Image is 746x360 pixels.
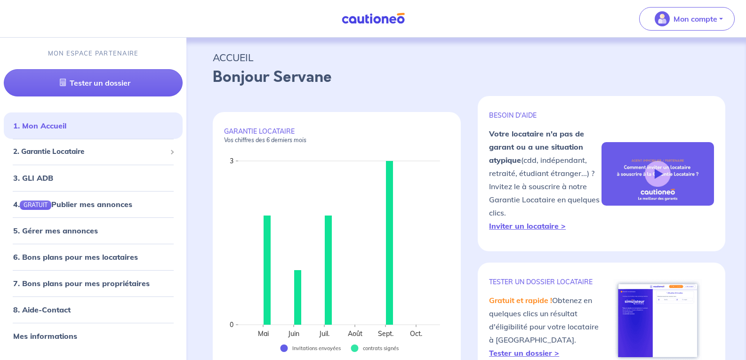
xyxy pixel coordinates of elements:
[319,329,329,338] text: Juil.
[378,329,393,338] text: Sept.
[489,129,584,165] strong: Votre locataire n'a pas de garant ou a une situation atypique
[4,143,183,161] div: 2. Garantie Locataire
[48,49,139,58] p: MON ESPACE PARTENAIRE
[13,331,77,341] a: Mes informations
[4,195,183,214] div: 4.GRATUITPublier mes annonces
[13,173,53,183] a: 3. GLI ADB
[13,200,132,209] a: 4.GRATUITPublier mes annonces
[230,157,233,165] text: 3
[224,136,306,144] em: Vos chiffres des 6 derniers mois
[4,116,183,135] div: 1. Mon Accueil
[489,296,552,305] em: Gratuit et rapide !
[13,279,150,288] a: 7. Bons plans pour mes propriétaires
[489,111,602,120] p: BESOIN D'AIDE
[224,127,449,144] p: GARANTIE LOCATAIRE
[639,7,735,31] button: illu_account_valid_menu.svgMon compte
[655,11,670,26] img: illu_account_valid_menu.svg
[338,13,409,24] img: Cautioneo
[489,348,559,358] a: Tester un dossier >
[4,168,183,187] div: 3. GLI ADB
[4,221,183,240] div: 5. Gérer mes annonces
[489,278,602,286] p: TESTER un dossier locataire
[348,329,362,338] text: Août
[230,320,233,329] text: 0
[489,127,602,232] p: (cdd, indépendant, retraité, étudiant étranger...) ? Invitez le à souscrire à notre Garantie Loca...
[4,274,183,293] div: 7. Bons plans pour mes propriétaires
[213,66,720,88] p: Bonjour Servane
[213,49,720,66] p: ACCUEIL
[13,146,166,157] span: 2. Garantie Locataire
[410,329,422,338] text: Oct.
[4,248,183,266] div: 6. Bons plans pour mes locataires
[288,329,299,338] text: Juin
[13,305,71,314] a: 8. Aide-Contact
[602,142,714,206] img: video-gli-new-none.jpg
[4,300,183,319] div: 8. Aide-Contact
[489,221,566,231] a: Inviter un locataire >
[489,294,602,360] p: Obtenez en quelques clics un résultat d'éligibilité pour votre locataire à [GEOGRAPHIC_DATA].
[13,252,138,262] a: 6. Bons plans pour mes locataires
[4,327,183,345] div: Mes informations
[13,121,66,130] a: 1. Mon Accueil
[674,13,717,24] p: Mon compte
[4,69,183,96] a: Tester un dossier
[258,329,269,338] text: Mai
[13,226,98,235] a: 5. Gérer mes annonces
